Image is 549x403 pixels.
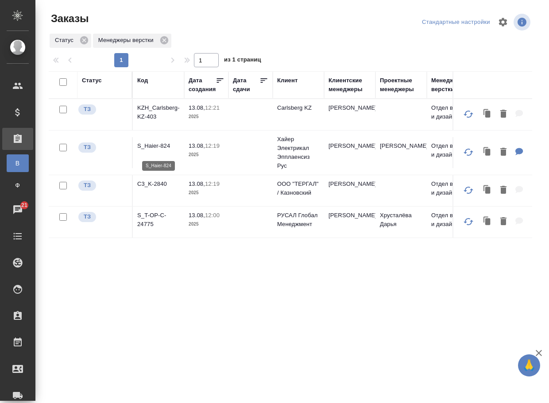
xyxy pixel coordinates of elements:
div: Код [137,76,148,85]
p: 2025 [189,188,224,197]
button: Удалить [496,213,511,231]
p: Отдел верстки и дизайна [431,142,474,159]
a: 21 [2,199,33,221]
span: Ф [11,181,24,190]
div: Выставляет КМ при отправке заказа на расчет верстке (для тикета) или для уточнения сроков на прои... [77,211,128,223]
span: 🙏 [522,356,537,375]
div: Дата сдачи [233,76,259,94]
button: Удалить [496,143,511,161]
td: [PERSON_NAME] [324,175,375,206]
div: Статус [50,34,91,48]
span: Настроить таблицу [492,12,514,33]
p: 2025 [189,220,224,229]
span: Заказы [49,12,89,26]
p: ООО "ТЕРГАЛ" / Казновский [277,180,320,197]
p: 12:19 [205,180,220,187]
p: РУСАЛ Глобал Менеджмент [277,211,320,229]
div: Проектные менеджеры [380,76,422,94]
p: 2025 [189,112,224,121]
a: В [7,154,29,172]
button: Обновить [458,180,479,201]
p: Статус [55,36,77,45]
button: Клонировать [479,213,496,231]
div: Выставляет КМ при отправке заказа на расчет верстке (для тикета) или для уточнения сроков на прои... [77,180,128,192]
p: Отдел верстки и дизайна [431,104,474,121]
p: 13.08, [189,212,205,219]
p: Менеджеры верстки [98,36,157,45]
p: 12:21 [205,104,220,111]
p: 13.08, [189,180,205,187]
p: C3_K-2840 [137,180,180,188]
td: [PERSON_NAME] [375,137,427,168]
a: Ф [7,177,29,194]
div: Менеджеры верстки [431,76,474,94]
div: Статус [82,76,102,85]
div: Клиентские менеджеры [329,76,371,94]
p: 12:19 [205,142,220,149]
button: Удалить [496,105,511,123]
p: ТЗ [84,105,91,114]
td: [PERSON_NAME] [324,207,375,238]
span: 21 [16,201,33,210]
p: ТЗ [84,212,91,221]
td: [PERSON_NAME] [324,137,375,168]
span: В [11,159,24,168]
button: Обновить [458,211,479,232]
div: split button [420,15,492,29]
p: Отдел верстки и дизайна [431,211,474,229]
div: Клиент [277,76,298,85]
p: S_Haier-824 [137,142,180,150]
div: Выставляет КМ при отправке заказа на расчет верстке (для тикета) или для уточнения сроков на прои... [77,142,128,154]
td: Хрусталёва Дарья [375,207,427,238]
button: Клонировать [479,181,496,200]
button: Обновить [458,142,479,163]
button: Удалить [496,181,511,200]
button: Обновить [458,104,479,125]
span: из 1 страниц [224,54,261,67]
p: 2025 [189,150,224,159]
div: Выставляет КМ при отправке заказа на расчет верстке (для тикета) или для уточнения сроков на прои... [77,104,128,115]
span: Посмотреть информацию [514,14,532,31]
p: 12:00 [205,212,220,219]
button: Клонировать [479,105,496,123]
div: Менеджеры верстки [93,34,171,48]
p: KZH_Carlsberg-KZ-403 [137,104,180,121]
p: Хайер Электрикал Эпплаенсиз Рус [277,135,320,170]
td: [PERSON_NAME] [324,99,375,130]
p: Carlsberg KZ [277,104,320,112]
p: Отдел верстки и дизайна [431,180,474,197]
p: S_T-OP-C-24775 [137,211,180,229]
p: 13.08, [189,104,205,111]
p: ТЗ [84,181,91,190]
button: 🙏 [518,354,540,376]
p: ТЗ [84,143,91,152]
button: Клонировать [479,143,496,161]
div: Дата создания [189,76,216,94]
p: 13.08, [189,142,205,149]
